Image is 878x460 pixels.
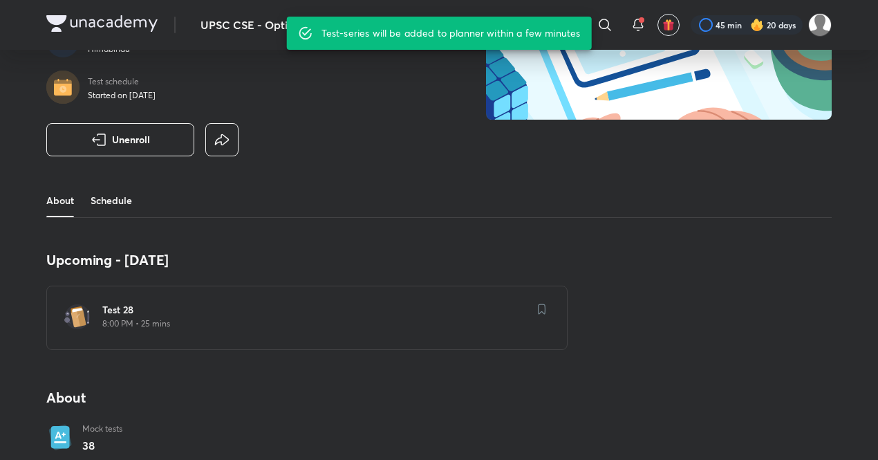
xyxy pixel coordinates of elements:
span: Unenroll [112,133,150,147]
h4: About [46,389,568,407]
img: save [538,304,546,315]
a: About [46,184,74,217]
p: Test schedule [88,76,156,87]
h4: Upcoming - [DATE] [46,251,568,269]
button: UPSC CSE - Optiona ... [192,11,349,39]
div: Test-series will be added to planner within a few minutes [321,21,581,46]
p: Started on [DATE] [88,90,156,101]
p: 38 [82,437,122,454]
img: kuldeep Ahir [808,13,832,37]
button: avatar [657,14,680,36]
img: Company Logo [46,15,158,32]
img: avatar [662,19,675,31]
h6: Test 28 [102,303,528,317]
a: Company Logo [46,15,158,35]
img: test [64,303,91,331]
a: Schedule [91,184,132,217]
button: Unenroll [46,123,194,156]
p: 8:00 PM • 25 mins [102,318,528,329]
img: streak [750,18,764,32]
p: Mock tests [82,423,122,434]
